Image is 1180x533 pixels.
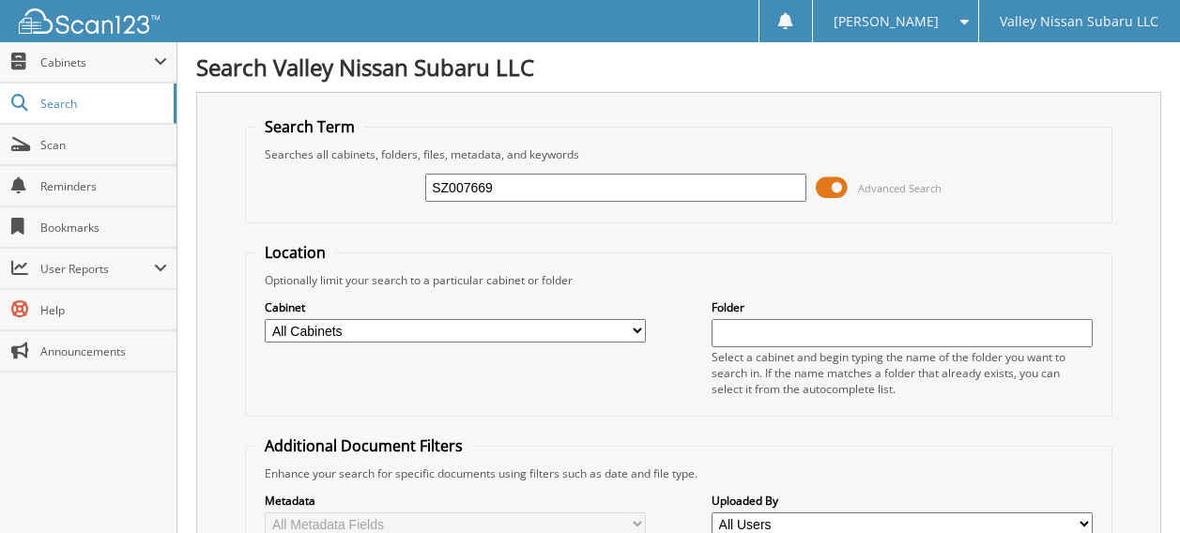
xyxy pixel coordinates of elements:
iframe: Chat Widget [1086,443,1180,533]
span: Search [40,96,164,112]
span: Reminders [40,178,167,194]
span: Valley Nissan Subaru LLC [1000,16,1158,27]
span: Cabinets [40,54,154,70]
span: Advanced Search [858,181,942,195]
span: [PERSON_NAME] [834,16,939,27]
h1: Search Valley Nissan Subaru LLC [196,52,1161,83]
label: Folder [712,299,1093,315]
span: Scan [40,137,167,153]
label: Uploaded By [712,493,1093,509]
legend: Additional Document Filters [255,435,472,456]
div: Optionally limit your search to a particular cabinet or folder [255,272,1101,288]
span: Help [40,302,167,318]
label: Metadata [265,493,646,509]
div: Select a cabinet and begin typing the name of the folder you want to search in. If the name match... [712,349,1093,397]
span: Announcements [40,343,167,359]
span: User Reports [40,261,154,277]
div: Searches all cabinets, folders, files, metadata, and keywords [255,146,1101,162]
legend: Location [255,242,335,263]
span: Bookmarks [40,220,167,236]
legend: Search Term [255,116,364,137]
img: scan123-logo-white.svg [19,8,160,34]
div: Enhance your search for specific documents using filters such as date and file type. [255,465,1101,481]
label: Cabinet [265,299,646,315]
